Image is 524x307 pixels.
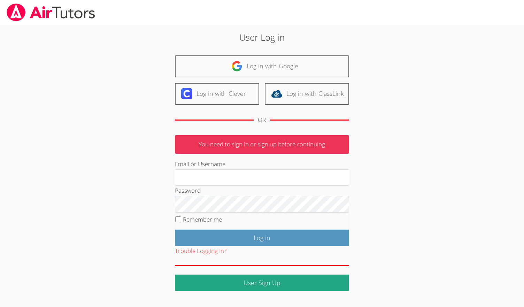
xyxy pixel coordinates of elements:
img: classlink-logo-d6bb404cc1216ec64c9a2012d9dc4662098be43eaf13dc465df04b49fa7ab582.svg [271,88,282,99]
a: Log in with Clever [175,83,259,105]
p: You need to sign in or sign up before continuing [175,135,349,154]
input: Log in [175,230,349,246]
a: Log in with Google [175,55,349,77]
a: User Sign Up [175,275,349,291]
img: clever-logo-6eab21bc6e7a338710f1a6ff85c0baf02591cd810cc4098c63d3a4b26e2feb20.svg [181,88,192,99]
h2: User Log in [121,31,403,44]
img: airtutors_banner-c4298cdbf04f3fff15de1276eac7730deb9818008684d7c2e4769d2f7ddbe033.png [6,3,96,21]
img: google-logo-50288ca7cdecda66e5e0955fdab243c47b7ad437acaf1139b6f446037453330a.svg [231,61,242,72]
label: Email or Username [175,160,225,168]
a: Log in with ClassLink [265,83,349,105]
label: Remember me [183,215,222,223]
button: Trouble Logging In? [175,246,226,256]
div: OR [258,115,266,125]
label: Password [175,186,201,194]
